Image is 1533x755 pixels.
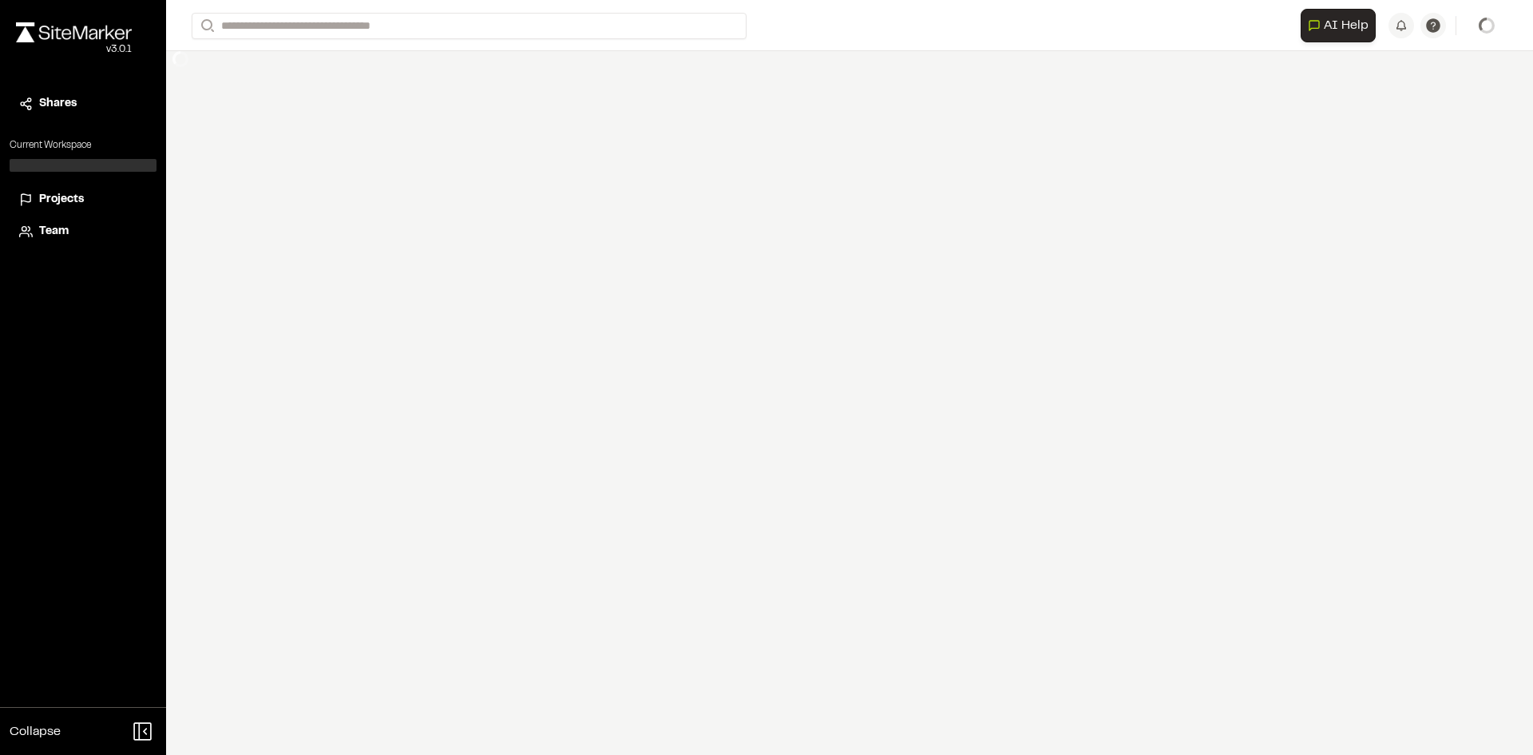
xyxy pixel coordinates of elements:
[1301,9,1382,42] div: Open AI Assistant
[10,722,61,741] span: Collapse
[16,42,132,57] div: Oh geez...please don't...
[39,95,77,113] span: Shares
[1324,16,1369,35] span: AI Help
[1301,9,1376,42] button: Open AI Assistant
[10,138,156,153] p: Current Workspace
[39,223,69,240] span: Team
[19,191,147,209] a: Projects
[19,95,147,113] a: Shares
[192,13,220,39] button: Search
[39,191,84,209] span: Projects
[19,223,147,240] a: Team
[16,22,132,42] img: rebrand.png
